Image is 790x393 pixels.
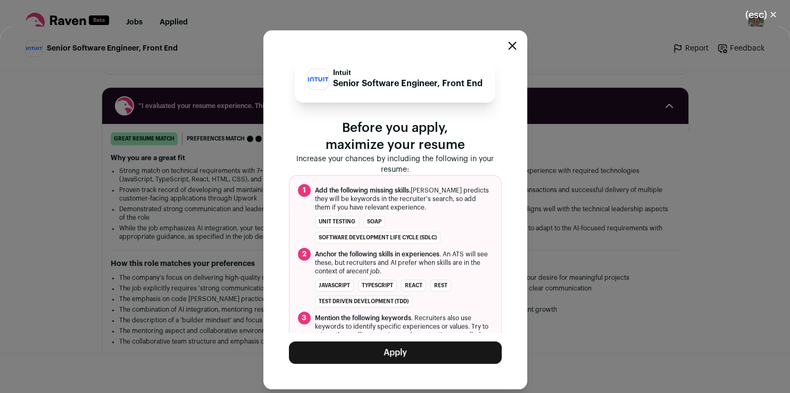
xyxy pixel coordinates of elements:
li: REST [430,280,451,291]
p: Intuit [333,69,483,77]
span: Mention the following keywords [315,315,411,321]
span: 3 [298,312,311,324]
span: Anchor the following skills in experiences [315,251,439,257]
li: Typescript [358,280,397,291]
p: Before you apply, maximize your resume [289,120,502,154]
span: Add the following missing skills. [315,187,411,194]
span: 2 [298,248,311,261]
span: 1 [298,184,311,197]
p: Senior Software Engineer, Front End [333,77,483,90]
span: . An ATS will see these, but recruiters and AI prefer when skills are in the context of a [315,250,493,275]
li: unit testing [315,216,359,228]
i: recent job. [350,268,381,274]
button: Apply [289,341,502,364]
li: SOAP [363,216,385,228]
span: . Recruiters also use keywords to identify specific experiences or values. Try to mirror the spel... [315,314,493,348]
span: [PERSON_NAME] predicts they will be keywords in the recruiter's search, so add them if you have r... [315,186,493,212]
li: JavaScript [315,280,354,291]
button: Close modal [508,41,517,50]
p: Increase your chances by including the following in your resume: [289,154,502,175]
li: Software Development Life Cycle (SDLC) [315,232,440,244]
button: Close modal [733,3,790,27]
img: 063e6e21db467e0fea59c004443fc3bf10cf4ada0dac12847339c93fdb63647b.png [308,77,328,81]
li: React [401,280,426,291]
li: Test Driven Development (TDD) [315,296,412,307]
